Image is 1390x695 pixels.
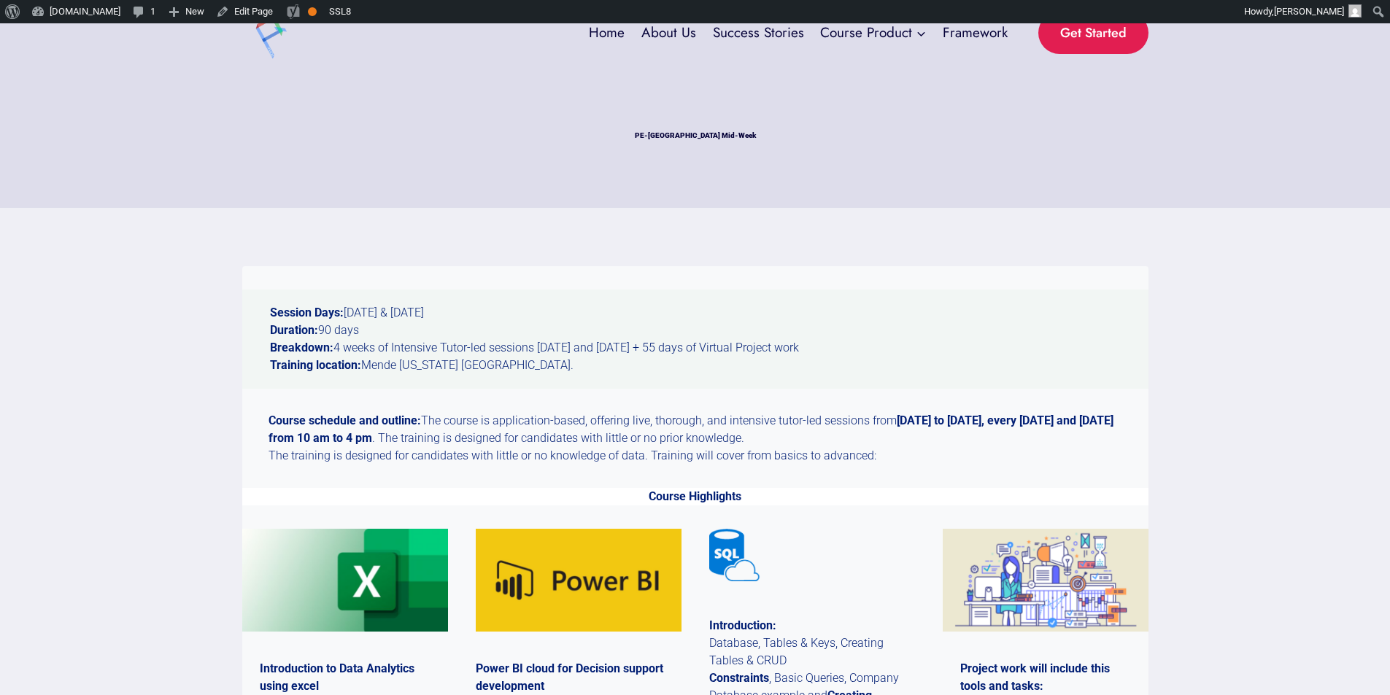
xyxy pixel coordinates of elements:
[242,4,301,62] img: pqplusms.com
[704,13,812,52] a: Success Stories
[270,306,344,319] strong: Session Days:
[1038,12,1148,55] a: Get Started
[242,290,1148,389] p: [DATE] & [DATE] 90 days 4 weeks of Intensive Tutor-led sessions [DATE] and [DATE] + 55 days of Vi...
[935,13,1016,52] a: Framework
[270,341,333,354] strong: Breakdown:
[270,323,318,337] strong: Duration:
[476,661,663,693] strong: Power BI cloud for Decision support development
[308,7,317,16] div: OK
[242,412,1148,465] p: The course is application-based, offering live, thorough, and intensive tutor-led sessions from ....
[812,13,935,52] button: Child menu of Course Product
[269,413,421,427] strong: Course schedule and outline:
[709,671,769,685] strong: Constraints
[635,130,756,141] h1: PE-[GEOGRAPHIC_DATA] Mid-Week
[270,358,361,372] strong: Training location:
[649,489,741,503] strong: Course Highlights
[709,618,776,632] strong: Introduction:
[581,13,1016,52] nav: Primary Navigation
[960,661,1110,693] strong: Project work will include this tools and tasks:
[633,13,704,52] a: About Us
[581,13,633,52] a: Home
[260,661,414,693] strong: Introduction to Data Analytics using excel
[1274,6,1344,17] span: [PERSON_NAME]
